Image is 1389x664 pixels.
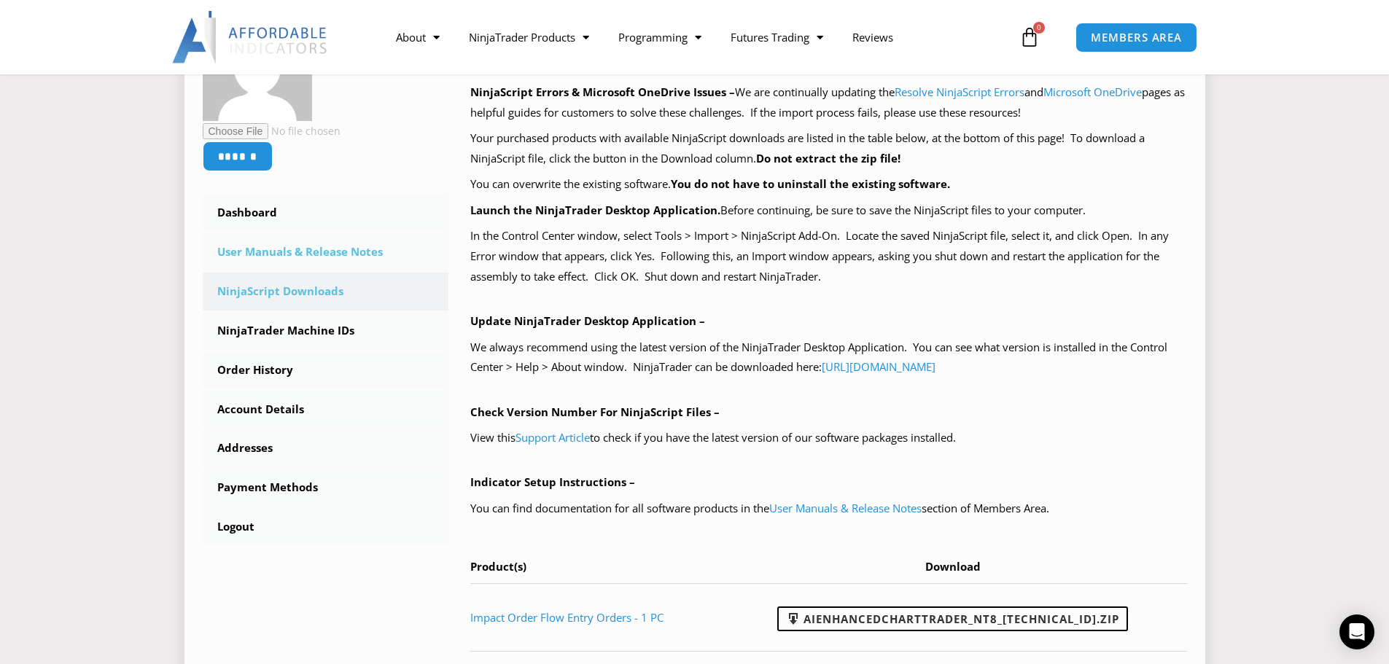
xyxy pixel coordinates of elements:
[1339,614,1374,649] div: Open Intercom Messenger
[769,501,922,515] a: User Manuals & Release Notes
[203,273,449,310] a: NinjaScript Downloads
[203,351,449,389] a: Order History
[470,337,1187,378] p: We always recommend using the latest version of the NinjaTrader Desktop Application. You can see ...
[470,174,1187,195] p: You can overwrite the existing software.
[716,20,838,54] a: Futures Trading
[470,499,1187,519] p: You can find documentation for all software products in the section of Members Area.
[838,20,908,54] a: Reviews
[203,508,449,546] a: Logout
[777,606,1128,631] a: AIEnhancedChartTrader_NT8_[TECHNICAL_ID].zip
[470,226,1187,287] p: In the Control Center window, select Tools > Import > NinjaScript Add-On. Locate the saved NinjaS...
[822,359,935,374] a: [URL][DOMAIN_NAME]
[203,429,449,467] a: Addresses
[515,430,590,445] a: Support Article
[997,16,1062,58] a: 0
[604,20,716,54] a: Programming
[470,428,1187,448] p: View this to check if you have the latest version of our software packages installed.
[470,405,720,419] b: Check Version Number For NinjaScript Files –
[470,203,720,217] b: Launch the NinjaTrader Desktop Application.
[203,312,449,350] a: NinjaTrader Machine IDs
[172,11,329,63] img: LogoAI | Affordable Indicators – NinjaTrader
[1075,23,1197,52] a: MEMBERS AREA
[756,151,900,165] b: Do not extract the zip file!
[671,176,950,191] b: You do not have to uninstall the existing software.
[470,85,735,99] b: NinjaScript Errors & Microsoft OneDrive Issues –
[470,82,1187,123] p: We are continually updating the and pages as helpful guides for customers to solve these challeng...
[381,20,1016,54] nav: Menu
[895,85,1024,99] a: Resolve NinjaScript Errors
[1043,85,1142,99] a: Microsoft OneDrive
[470,474,635,489] b: Indicator Setup Instructions –
[203,194,449,546] nav: Account pages
[470,559,526,574] span: Product(s)
[203,469,449,507] a: Payment Methods
[203,391,449,429] a: Account Details
[381,20,454,54] a: About
[1091,32,1182,43] span: MEMBERS AREA
[470,610,664,625] a: Impact Order Flow Entry Orders - 1 PC
[470,200,1187,221] p: Before continuing, be sure to save the NinjaScript files to your computer.
[454,20,604,54] a: NinjaTrader Products
[470,128,1187,169] p: Your purchased products with available NinjaScript downloads are listed in the table below, at th...
[203,194,449,232] a: Dashboard
[1033,22,1045,34] span: 0
[470,313,705,328] b: Update NinjaTrader Desktop Application –
[203,233,449,271] a: User Manuals & Release Notes
[925,559,981,574] span: Download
